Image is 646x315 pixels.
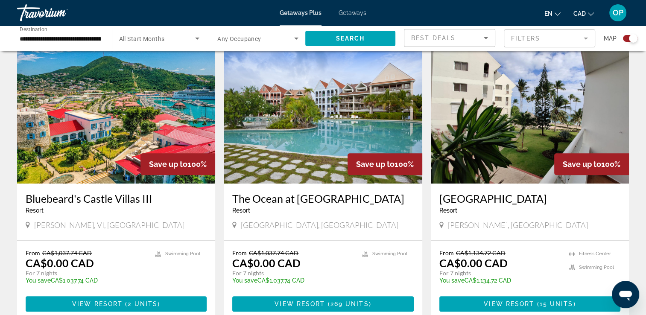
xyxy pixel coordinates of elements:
[554,153,629,175] div: 100%
[232,257,301,269] p: CA$0.00 CAD
[612,281,639,308] iframe: Button to launch messaging window
[504,29,595,48] button: Filter
[544,10,552,17] span: en
[26,192,207,205] a: Bluebeard's Castle Villas III
[607,4,629,22] button: User Menu
[439,249,454,257] span: From
[579,251,611,257] span: Fitness Center
[411,35,456,41] span: Best Deals
[330,300,369,307] span: 269 units
[123,300,160,307] span: ( )
[249,249,298,257] span: CA$1,037.74 CAD
[439,207,457,214] span: Resort
[280,9,322,16] a: Getaways Plus
[232,269,353,277] p: For 7 nights
[613,9,623,17] span: OP
[411,33,488,43] mat-select: Sort by
[128,300,158,307] span: 2 units
[26,277,146,284] p: CA$1,037.74 CAD
[140,153,215,175] div: 100%
[119,35,165,42] span: All Start Months
[26,269,146,277] p: For 7 nights
[356,160,395,169] span: Save up to
[448,220,588,230] span: [PERSON_NAME], [GEOGRAPHIC_DATA]
[544,7,561,20] button: Change language
[336,35,365,42] span: Search
[484,300,534,307] span: View Resort
[534,300,576,307] span: ( )
[232,192,413,205] a: The Ocean at [GEOGRAPHIC_DATA]
[604,32,617,44] span: Map
[325,300,371,307] span: ( )
[439,257,508,269] p: CA$0.00 CAD
[348,153,422,175] div: 100%
[26,277,51,284] span: You save
[540,300,573,307] span: 15 units
[439,277,465,284] span: You save
[224,47,422,184] img: 4063O01X.jpg
[573,10,586,17] span: CAD
[26,257,94,269] p: CA$0.00 CAD
[26,207,44,214] span: Resort
[217,35,261,42] span: Any Occupancy
[241,220,398,230] span: [GEOGRAPHIC_DATA], [GEOGRAPHIC_DATA]
[72,300,123,307] span: View Resort
[34,220,184,230] span: [PERSON_NAME], VI, [GEOGRAPHIC_DATA]
[439,269,560,277] p: For 7 nights
[431,47,629,184] img: 3930E01X.jpg
[456,249,506,257] span: CA$1,134.72 CAD
[439,296,620,312] button: View Resort(15 units)
[439,192,620,205] a: [GEOGRAPHIC_DATA]
[573,7,594,20] button: Change currency
[232,277,257,284] span: You save
[17,47,215,184] img: 7655E01X.jpg
[20,26,47,32] span: Destination
[439,277,560,284] p: CA$1,134.72 CAD
[42,249,92,257] span: CA$1,037.74 CAD
[17,2,102,24] a: Travorium
[26,296,207,312] button: View Resort(2 units)
[232,296,413,312] button: View Resort(269 units)
[149,160,187,169] span: Save up to
[275,300,325,307] span: View Resort
[579,265,614,270] span: Swimming Pool
[232,207,250,214] span: Resort
[563,160,601,169] span: Save up to
[339,9,366,16] a: Getaways
[165,251,200,257] span: Swimming Pool
[26,249,40,257] span: From
[232,249,247,257] span: From
[305,31,396,46] button: Search
[372,251,407,257] span: Swimming Pool
[232,277,353,284] p: CA$1,037.74 CAD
